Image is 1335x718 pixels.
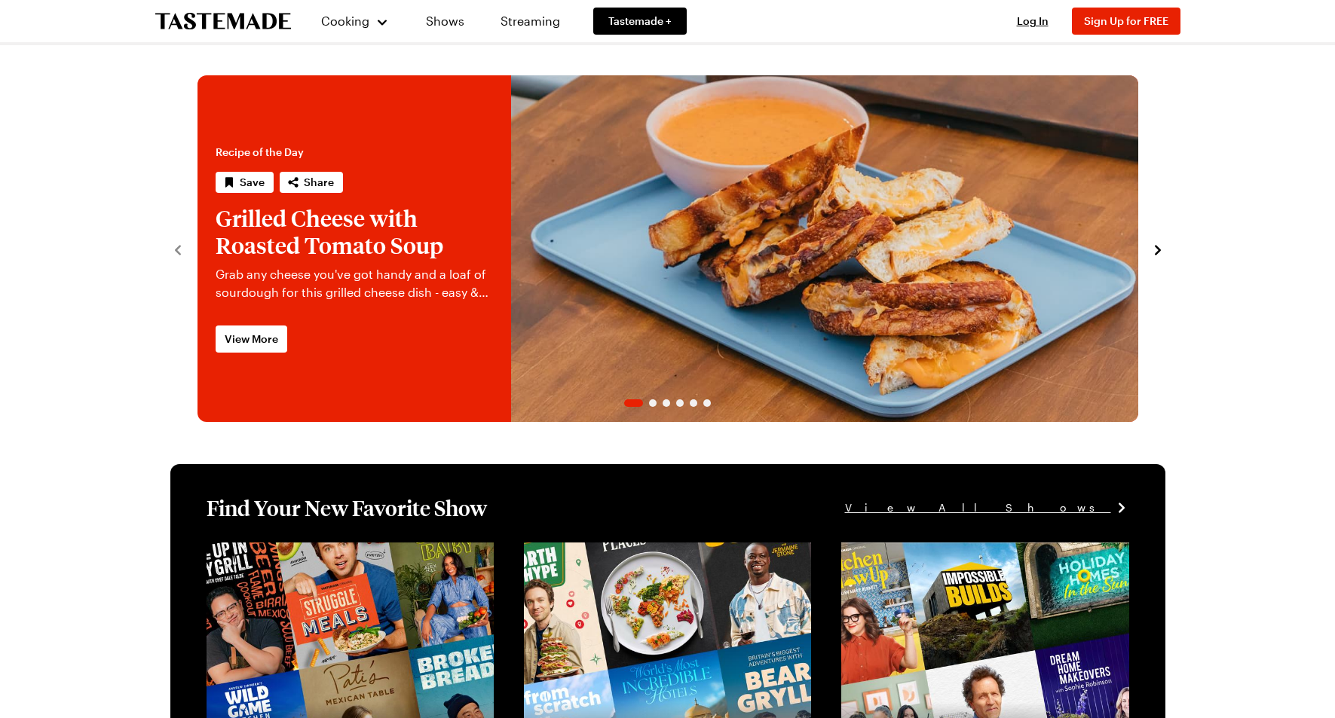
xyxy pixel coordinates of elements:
button: Save recipe [216,172,274,193]
button: Sign Up for FREE [1072,8,1180,35]
span: Go to slide 4 [676,399,684,407]
span: Go to slide 5 [690,399,697,407]
a: View All Shows [845,500,1129,516]
span: Go to slide 2 [649,399,657,407]
span: View More [225,332,278,347]
button: navigate to previous item [170,240,185,258]
button: Cooking [321,3,390,39]
h1: Find Your New Favorite Show [207,494,487,521]
a: View full content for [object Object] [524,544,730,558]
span: Save [240,175,265,190]
div: 1 / 6 [197,75,1138,422]
span: Log In [1017,14,1049,27]
a: To Tastemade Home Page [155,13,291,30]
a: Tastemade + [593,8,687,35]
button: navigate to next item [1150,240,1165,258]
span: Tastemade + [608,14,672,29]
button: Share [280,172,343,193]
span: View All Shows [845,500,1111,516]
span: Go to slide 6 [703,399,711,407]
span: Go to slide 1 [624,399,643,407]
span: Sign Up for FREE [1084,14,1168,27]
a: View full content for [object Object] [207,544,412,558]
span: Go to slide 3 [663,399,670,407]
a: View full content for [object Object] [841,544,1047,558]
a: View More [216,325,287,353]
span: Share [304,175,334,190]
span: Cooking [321,14,369,28]
button: Log In [1003,14,1063,29]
